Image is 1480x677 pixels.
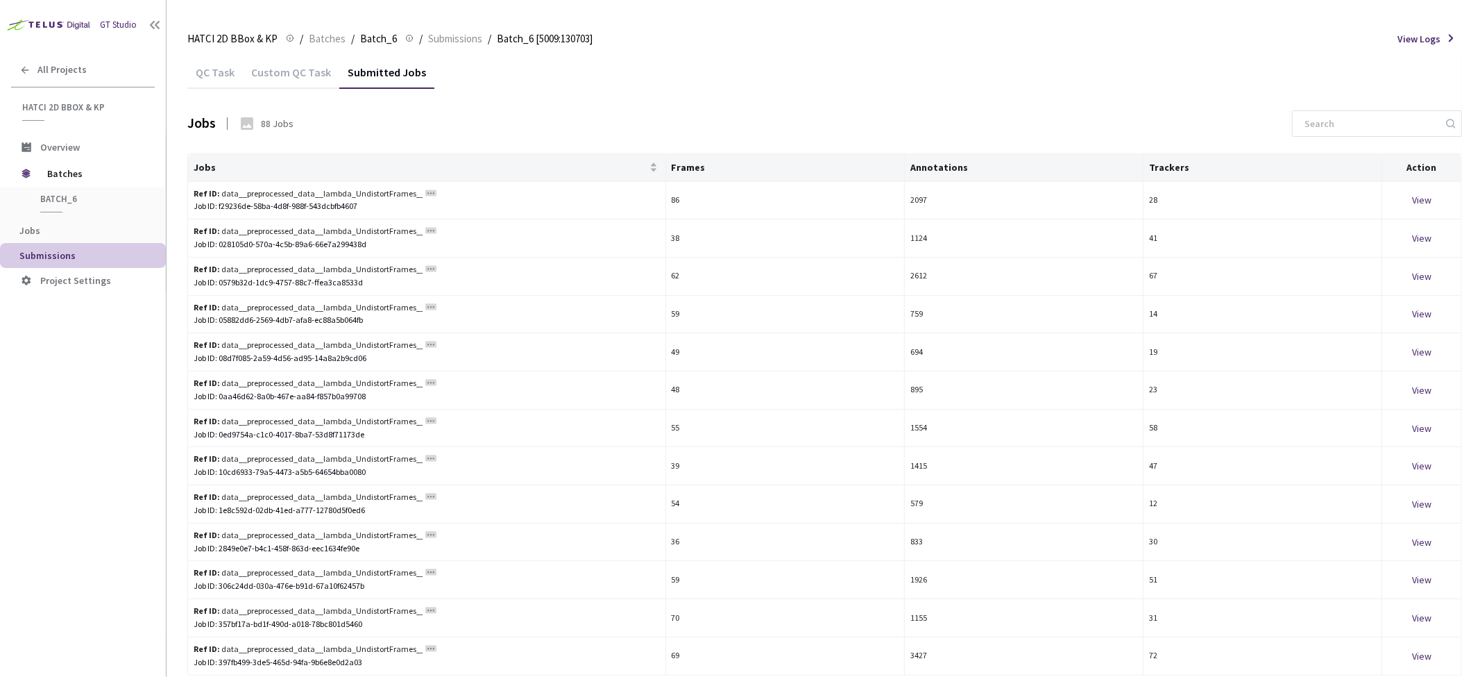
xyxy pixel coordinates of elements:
[194,377,423,390] div: data__preprocessed_data__lambda_UndistortFrames__20250414_113911/
[194,453,423,466] div: data__preprocessed_data__lambda_UndistortFrames__20250408_134453/
[905,561,1143,599] td: 1926
[1296,111,1444,136] input: Search
[1388,269,1456,284] div: View
[194,314,660,327] div: Job ID: 05882dd6-2569-4db7-afa8-ec88a5b064fb
[666,447,905,485] td: 39
[194,162,647,173] span: Jobs
[194,390,660,403] div: Job ID: 0aa46d62-8a0b-467e-aa84-f857b0a99708
[194,428,660,442] div: Job ID: 0ed9754a-c1c0-4017-8ba7-53d8f71173de
[905,599,1143,637] td: 1155
[1388,535,1456,550] div: View
[666,182,905,220] td: 86
[1143,447,1382,485] td: 47
[1143,182,1382,220] td: 28
[351,31,355,47] li: /
[666,371,905,410] td: 48
[1397,32,1440,46] span: View Logs
[261,117,294,131] div: 88 Jobs
[309,31,346,47] span: Batches
[360,31,397,47] span: Batch_6
[1388,572,1456,587] div: View
[428,31,482,47] span: Submissions
[194,656,660,669] div: Job ID: 397fb499-3de5-465d-94fa-9b6e8e0d2a03
[1143,637,1382,676] td: 72
[194,530,220,540] b: Ref ID:
[1143,599,1382,637] td: 31
[905,637,1143,676] td: 3427
[905,182,1143,220] td: 2097
[194,302,220,312] b: Ref ID:
[905,219,1143,258] td: 1124
[666,296,905,334] td: 59
[194,352,660,365] div: Job ID: 08d7f085-2a59-4d56-ad95-14a8a2b9cd06
[905,447,1143,485] td: 1415
[666,154,905,182] th: Frames
[194,415,423,428] div: data__preprocessed_data__lambda_UndistortFrames__20250401_134555/
[1143,154,1382,182] th: Trackers
[40,193,143,205] span: Batch_6
[1388,231,1456,246] div: View
[1143,485,1382,524] td: 12
[1143,333,1382,371] td: 19
[194,200,660,213] div: Job ID: f29236de-58ba-4d8f-988f-543dcbfb4607
[187,31,278,47] span: HATCI 2D BBox & KP
[666,561,905,599] td: 59
[905,154,1143,182] th: Annotations
[666,637,905,676] td: 69
[194,529,423,542] div: data__preprocessed_data__lambda_UndistortFrames__20250331_130947/
[194,567,220,578] b: Ref ID:
[194,453,220,464] b: Ref ID:
[194,618,660,631] div: Job ID: 357bf17a-bd1f-490d-a018-78bc801d5460
[1143,410,1382,448] td: 58
[1388,458,1456,474] div: View
[194,643,423,656] div: data__preprocessed_data__lambda_UndistortFrames__20250407_112922/
[1388,344,1456,360] div: View
[1143,524,1382,562] td: 30
[1143,296,1382,334] td: 14
[194,378,220,388] b: Ref ID:
[666,219,905,258] td: 38
[194,187,423,201] div: data__preprocessed_data__lambda_UndistortFrames__20250403_105201/
[40,274,111,287] span: Project Settings
[905,296,1143,334] td: 759
[488,31,491,47] li: /
[1388,306,1456,321] div: View
[1388,496,1456,512] div: View
[666,599,905,637] td: 70
[19,224,40,237] span: Jobs
[194,225,423,238] div: data__preprocessed_data__lambda_UndistortFrames__20250411_151300/
[194,567,423,580] div: data__preprocessed_data__lambda_UndistortFrames__20250407_125832/
[1143,561,1382,599] td: 51
[194,542,660,555] div: Job ID: 2849e0e7-b4c1-458f-863d-eec1634fe90e
[666,524,905,562] td: 36
[905,410,1143,448] td: 1554
[194,466,660,479] div: Job ID: 10cd6933-79a5-4473-a5b5-64654bba0080
[300,31,303,47] li: /
[194,264,220,274] b: Ref ID:
[194,491,423,504] div: data__preprocessed_data__lambda_UndistortFrames__20250404_111330/
[666,410,905,448] td: 55
[194,492,220,502] b: Ref ID:
[194,301,423,315] div: data__preprocessed_data__lambda_UndistortFrames__20250331_123633/
[194,580,660,593] div: Job ID: 306c24dd-030a-476e-b91d-67a10f62457b
[339,65,434,89] div: Submitted Jobs
[666,485,905,524] td: 54
[1388,383,1456,398] div: View
[194,238,660,251] div: Job ID: 028105d0-570a-4c5b-89a6-66e7a299438d
[1388,610,1456,626] div: View
[1388,649,1456,664] div: View
[187,65,243,89] div: QC Task
[905,371,1143,410] td: 895
[47,160,142,187] span: Batches
[905,333,1143,371] td: 694
[1388,421,1456,436] div: View
[40,141,80,153] span: Overview
[419,31,423,47] li: /
[37,64,87,76] span: All Projects
[194,605,220,616] b: Ref ID:
[1143,258,1382,296] td: 67
[19,249,76,262] span: Submissions
[22,101,146,113] span: HATCI 2D BBox & KP
[187,113,216,133] div: Jobs
[194,504,660,517] div: Job ID: 1e8c592d-02db-41ed-a777-12780d5f0ed6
